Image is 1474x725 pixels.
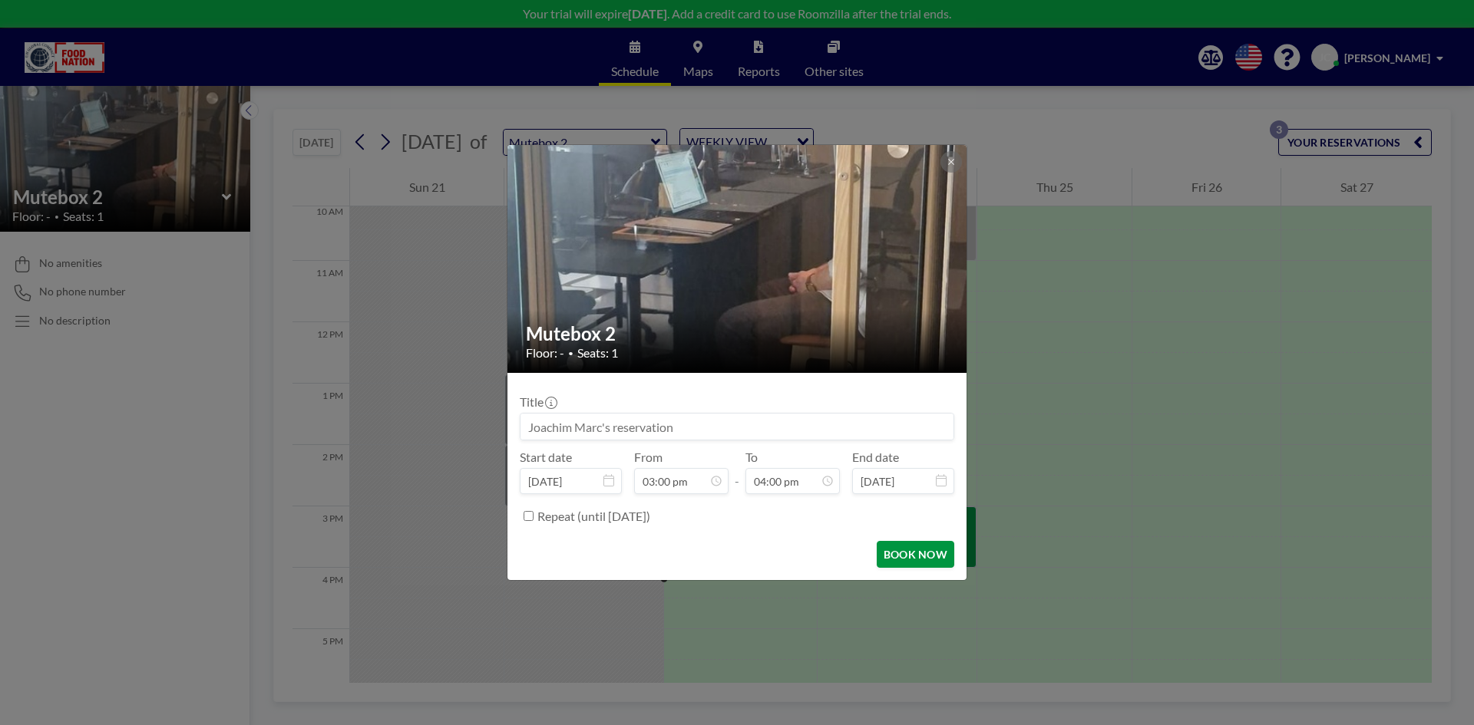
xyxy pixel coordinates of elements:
[520,394,556,410] label: Title
[526,322,950,345] h2: Mutebox 2
[634,450,663,465] label: From
[735,455,739,489] span: -
[745,450,758,465] label: To
[577,345,618,361] span: Seats: 1
[521,414,953,440] input: Joachim Marc's reservation
[877,541,954,568] button: BOOK NOW
[852,450,899,465] label: End date
[526,345,564,361] span: Floor: -
[520,450,572,465] label: Start date
[537,509,650,524] label: Repeat (until [DATE])
[568,348,573,359] span: •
